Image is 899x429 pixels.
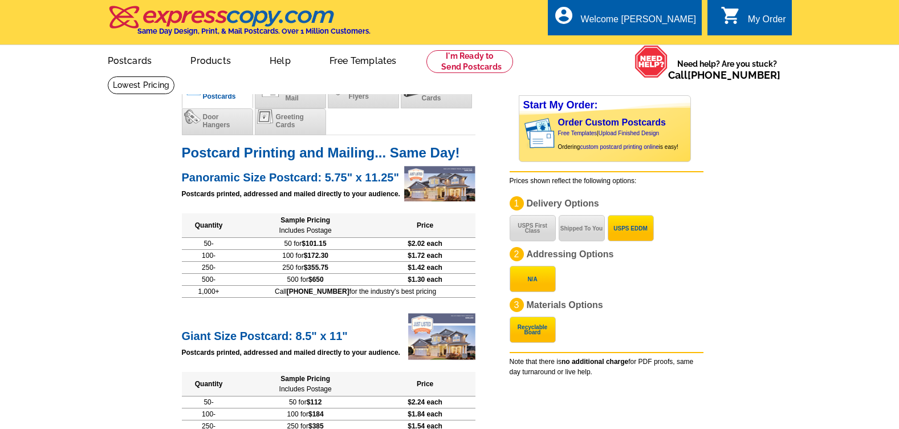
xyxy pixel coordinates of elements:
span: $1.84 each [408,410,442,418]
button: USPS First Class [510,215,556,241]
span: $112 [307,398,322,406]
strong: Postcards printed, addressed and mailed directly to your audience. [182,190,400,198]
span: $184 [308,410,324,418]
span: Prices shown reflect the following options: [510,177,637,185]
td: 50 for [236,238,375,250]
div: 2 [510,247,524,261]
a: custom postcard printing online [580,144,658,150]
td: 100 for [236,408,375,420]
a: Products [172,46,249,73]
span: $355.75 [304,264,328,272]
span: Door Hangers [203,113,230,129]
div: Note that there is for PDF proofs, same day turnaround or live help. [510,352,703,377]
button: Recyclable Board [510,317,556,343]
span: $2.02 each [408,240,442,248]
a: Order Custom Postcards [558,118,666,127]
span: $172.30 [304,252,328,260]
span: Business Cards [422,86,452,102]
span: Postcards [203,92,236,100]
td: 100- [182,408,236,420]
td: 250- [182,262,236,274]
button: N/A [510,266,556,292]
button: USPS EDDM [608,215,654,241]
td: 50- [182,238,236,250]
a: Free Templates [311,46,415,73]
b: no additional charge [562,358,628,366]
th: Price [375,213,475,238]
td: 500 for [236,274,375,286]
a: Free Templates [558,130,597,136]
h4: Same Day Design, Print, & Mail Postcards. Over 1 Million Customers. [137,27,371,35]
span: | Ordering is easy! [558,130,678,150]
th: Sample Pricing [236,213,375,238]
div: Start My Order: [519,96,690,115]
strong: Postcards printed, addressed and mailed directly to your audience. [182,349,400,357]
td: 100- [182,250,236,262]
span: Delivery Options [527,199,599,208]
td: 50 for [236,396,375,408]
div: 3 [510,298,524,312]
a: Help [251,46,309,73]
div: 1 [510,196,524,211]
td: 250 for [236,262,375,274]
i: account_circle [554,5,574,26]
a: Postcards [90,46,170,73]
span: $1.30 each [408,276,442,284]
span: Flyers [349,92,369,100]
th: Price [375,372,475,396]
iframe: LiveChat chat widget [739,393,899,429]
a: [PHONE_NUMBER] [688,69,780,81]
span: $1.42 each [408,264,442,272]
td: 100 for [236,250,375,262]
td: 500- [182,274,236,286]
span: $650 [308,276,324,284]
span: Greeting Cards [276,113,304,129]
img: background image for postcard [519,115,528,152]
span: Call [668,69,780,81]
h2: Giant Size Postcard: 8.5" x 11" [182,326,475,343]
span: Materials Options [527,300,603,310]
a: shopping_cart My Order [721,13,786,27]
span: Direct Mail [286,86,305,102]
span: $2.24 each [408,398,442,406]
td: Call for the industry's best pricing [236,286,475,298]
span: Need help? Are you stuck? [668,58,786,81]
th: Sample Pricing [236,372,375,396]
h2: Panoramic Size Postcard: 5.75" x 11.25" [182,168,475,184]
td: 1,000+ [182,286,236,298]
i: shopping_cart [721,5,741,26]
img: help [634,45,668,78]
div: Welcome [PERSON_NAME] [581,14,696,30]
h1: Postcard Printing and Mailing... Same Day! [182,147,475,159]
img: doorhangers.png [184,110,201,124]
span: $1.72 each [408,252,442,260]
button: Shipped To You [559,215,605,241]
th: Quantity [182,372,236,396]
th: Quantity [182,213,236,238]
a: Upload Finished Design [599,130,659,136]
b: [PHONE_NUMBER] [287,288,349,296]
img: post card showing stamp and address area [522,115,563,152]
span: Addressing Options [527,249,614,259]
img: greetingcards.png [257,110,274,124]
td: 50- [182,396,236,408]
span: Includes Postage [279,385,332,393]
span: Includes Postage [279,226,332,234]
span: $101.15 [302,240,326,248]
div: My Order [748,14,786,30]
a: Same Day Design, Print, & Mail Postcards. Over 1 Million Customers. [108,14,371,35]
